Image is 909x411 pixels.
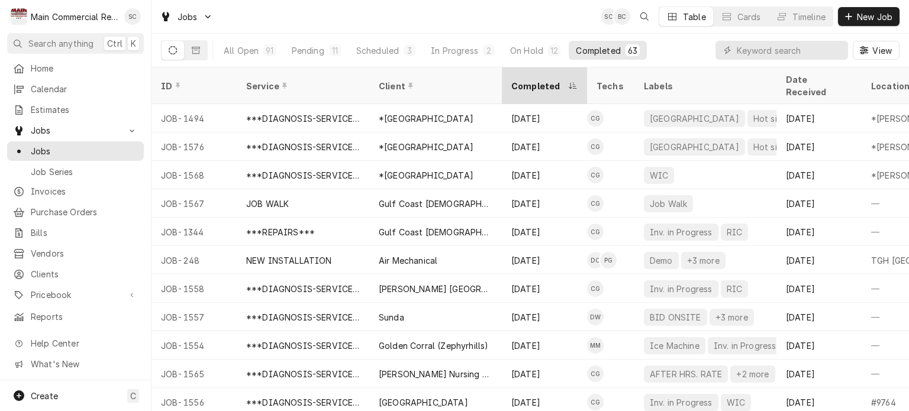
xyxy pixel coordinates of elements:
[752,112,788,125] div: Hot side
[649,198,688,210] div: Job Walk
[587,394,604,410] div: Caleb Gorton's Avatar
[379,141,473,153] div: *[GEOGRAPHIC_DATA]
[792,11,826,23] div: Timeline
[587,394,604,410] div: CG
[31,337,137,349] span: Help Center
[379,80,490,92] div: Client
[379,311,404,323] div: Sunda
[870,44,894,57] span: View
[587,224,604,240] div: CG
[587,280,604,297] div: CG
[31,358,137,370] span: What's New
[502,218,587,246] div: [DATE]
[151,104,237,132] div: JOB-1494
[649,254,674,267] div: Demo
[31,391,58,401] span: Create
[31,268,138,280] span: Clients
[130,390,136,402] span: C
[683,11,706,23] div: Table
[614,8,630,25] div: BC
[597,80,625,92] div: Techs
[587,365,604,382] div: Caleb Gorton's Avatar
[726,396,746,409] div: WIC
[776,161,862,189] div: [DATE]
[31,289,120,301] span: Pricebook
[587,252,604,268] div: Dylan Crawford's Avatar
[7,79,144,99] a: Calendar
[511,80,566,92] div: Completed
[7,100,144,119] a: Estimates
[155,7,218,27] a: Go to Jobs
[587,252,604,268] div: DC
[587,110,604,127] div: Caleb Gorton's Avatar
[649,396,714,409] div: Inv. in Progress
[246,254,332,267] div: NEW INSTALLATION
[644,80,767,92] div: Labels
[379,226,492,238] div: Gulf Coast [DEMOGRAPHIC_DATA] Family Services (Holiday)
[576,44,620,57] div: Completed
[587,337,604,354] div: MM
[406,44,413,57] div: 3
[246,80,357,92] div: Service
[379,169,473,182] div: *[GEOGRAPHIC_DATA]
[178,11,198,23] span: Jobs
[735,368,770,380] div: +2 more
[431,44,478,57] div: In Progress
[776,104,862,132] div: [DATE]
[151,331,237,360] div: JOB-1554
[776,303,862,331] div: [DATE]
[714,311,749,323] div: +3 more
[635,7,654,26] button: Open search
[853,41,900,60] button: View
[776,360,862,388] div: [DATE]
[628,44,637,57] div: 63
[502,331,587,360] div: [DATE]
[379,339,488,352] div: Golden Corral (Zephyrhills)
[379,283,492,295] div: [PERSON_NAME] [GEOGRAPHIC_DATA]
[502,132,587,161] div: [DATE]
[502,161,587,189] div: [DATE]
[502,274,587,303] div: [DATE]
[587,224,604,240] div: Caleb Gorton's Avatar
[379,368,492,380] div: [PERSON_NAME] Nursing Home
[31,124,120,137] span: Jobs
[7,285,144,305] a: Go to Pricebook
[151,132,237,161] div: JOB-1576
[649,169,669,182] div: WIC
[7,334,144,353] a: Go to Help Center
[485,44,492,57] div: 2
[838,7,900,26] button: New Job
[776,132,862,161] div: [DATE]
[7,141,144,161] a: Jobs
[161,80,225,92] div: ID
[587,195,604,212] div: Caleb Gorton's Avatar
[379,198,492,210] div: Gulf Coast [DEMOGRAPHIC_DATA] Family Services
[776,218,862,246] div: [DATE]
[292,44,324,57] div: Pending
[752,141,788,153] div: Hot side
[776,189,862,218] div: [DATE]
[224,44,259,57] div: All Open
[107,37,123,50] span: Ctrl
[587,195,604,212] div: CG
[601,8,617,25] div: Sharon Campbell's Avatar
[686,254,721,267] div: +3 more
[871,396,896,409] div: #9764
[587,167,604,183] div: Caleb Gorton's Avatar
[331,44,339,57] div: 11
[587,309,604,325] div: DW
[502,360,587,388] div: [DATE]
[737,11,761,23] div: Cards
[649,141,740,153] div: [GEOGRAPHIC_DATA]
[600,252,617,268] div: Parker Gilbert's Avatar
[502,104,587,132] div: [DATE]
[587,138,604,155] div: CG
[151,189,237,218] div: JOB-1567
[502,189,587,218] div: [DATE]
[587,280,604,297] div: Caleb Gorton's Avatar
[246,198,289,210] div: JOB WALK
[649,339,701,352] div: Ice Machine
[649,226,714,238] div: Inv. in Progress
[737,41,842,60] input: Keyword search
[11,8,27,25] div: M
